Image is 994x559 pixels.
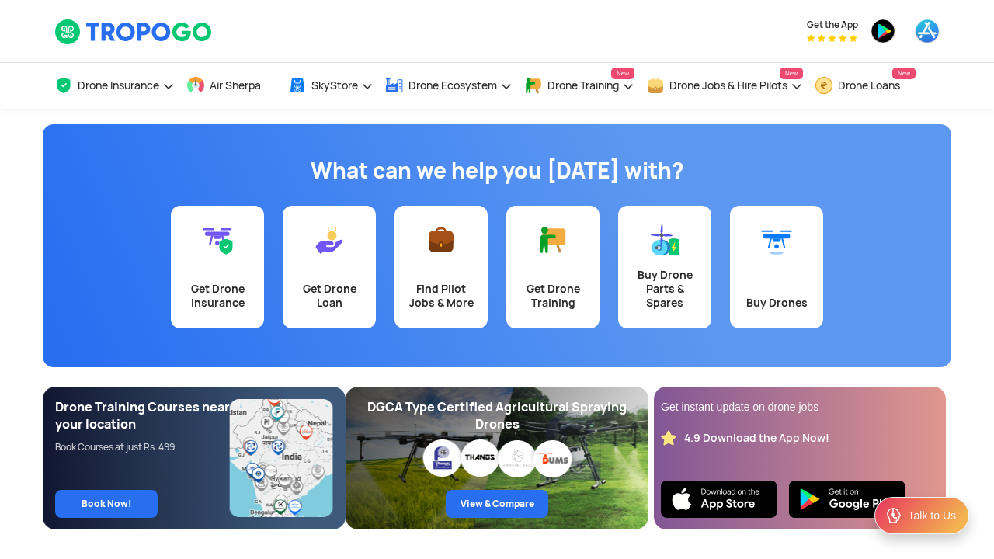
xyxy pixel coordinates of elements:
[669,79,787,92] span: Drone Jobs & Hire Pilots
[780,68,803,79] span: New
[186,63,276,109] a: Air Sherpa
[761,224,792,255] img: Buy Drones
[446,490,548,518] a: View & Compare
[394,206,488,328] a: Find Pilot Jobs & More
[838,79,900,92] span: Drone Loans
[292,282,367,310] div: Get Drone Loan
[730,206,823,328] a: Buy Drones
[627,268,702,310] div: Buy Drone Parts & Spares
[524,63,634,109] a: Drone TrainingNew
[54,63,175,109] a: Drone Insurance
[618,206,711,328] a: Buy Drone Parts & Spares
[180,282,255,310] div: Get Drone Insurance
[55,490,158,518] a: Book Now!
[807,34,857,42] img: App Raking
[649,224,680,255] img: Buy Drone Parts & Spares
[288,63,374,109] a: SkyStore
[789,481,905,518] img: Playstore
[426,224,457,255] img: Find Pilot Jobs & More
[871,19,895,43] img: playstore
[661,430,676,446] img: star_rating
[661,399,939,415] div: Get instant update on drone jobs
[885,506,903,525] img: ic_Support.svg
[283,206,376,328] a: Get Drone Loan
[78,79,159,92] span: Drone Insurance
[202,224,233,255] img: Get Drone Insurance
[54,155,940,186] h1: What can we help you [DATE] with?
[385,63,513,109] a: Drone Ecosystem
[314,224,345,255] img: Get Drone Loan
[892,68,916,79] span: New
[684,431,829,446] div: 4.9 Download the App Now!
[506,206,600,328] a: Get Drone Training
[547,79,619,92] span: Drone Training
[54,19,214,45] img: TropoGo Logo
[661,481,777,518] img: Ios
[404,282,478,310] div: Find Pilot Jobs & More
[646,63,803,109] a: Drone Jobs & Hire PilotsNew
[909,508,956,523] div: Talk to Us
[55,399,231,433] div: Drone Training Courses near your location
[311,79,358,92] span: SkyStore
[210,79,261,92] span: Air Sherpa
[815,63,916,109] a: Drone LoansNew
[358,399,636,433] div: DGCA Type Certified Agricultural Spraying Drones
[739,296,814,310] div: Buy Drones
[915,19,940,43] img: appstore
[408,79,497,92] span: Drone Ecosystem
[807,19,858,31] span: Get the App
[55,441,231,453] div: Book Courses at just Rs. 499
[537,224,568,255] img: Get Drone Training
[171,206,264,328] a: Get Drone Insurance
[611,68,634,79] span: New
[516,282,590,310] div: Get Drone Training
